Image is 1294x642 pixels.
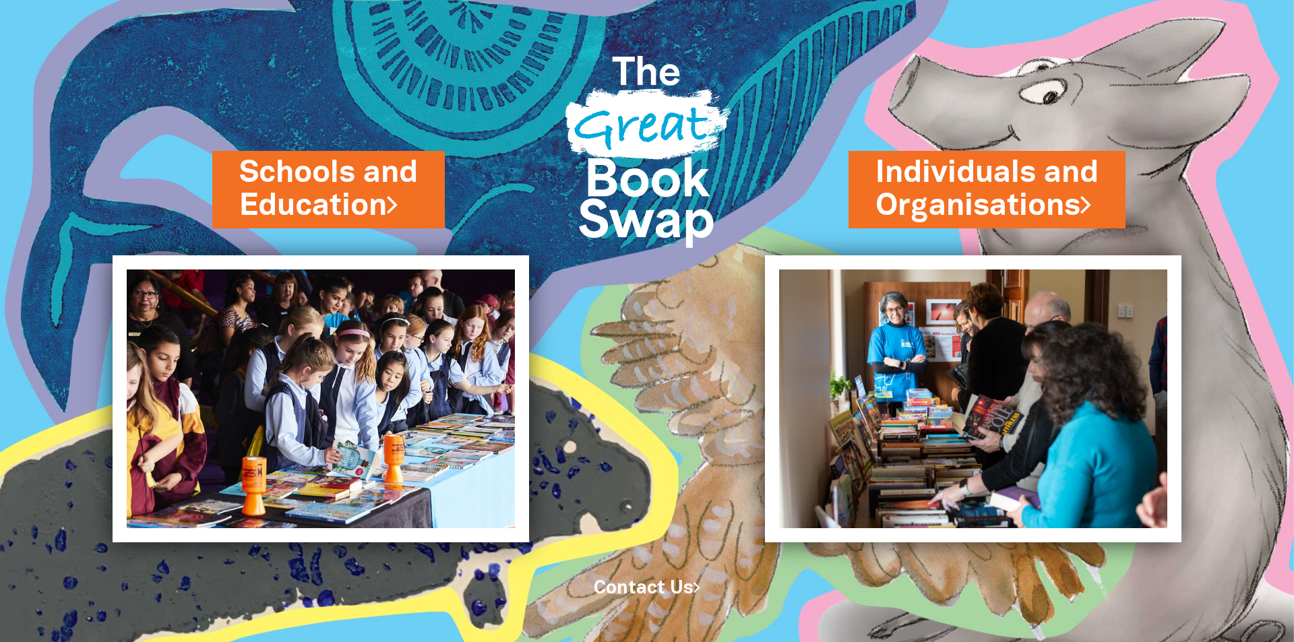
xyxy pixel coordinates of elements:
img: Great Bookswap logo [549,16,745,276]
a: Contact Us [594,580,700,597]
a: Schools andEducation [239,152,418,227]
a: Individuals andOrganisations [875,152,1099,227]
img: Schools and Education [113,255,529,542]
img: Individuals and Organisations [765,255,1181,542]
